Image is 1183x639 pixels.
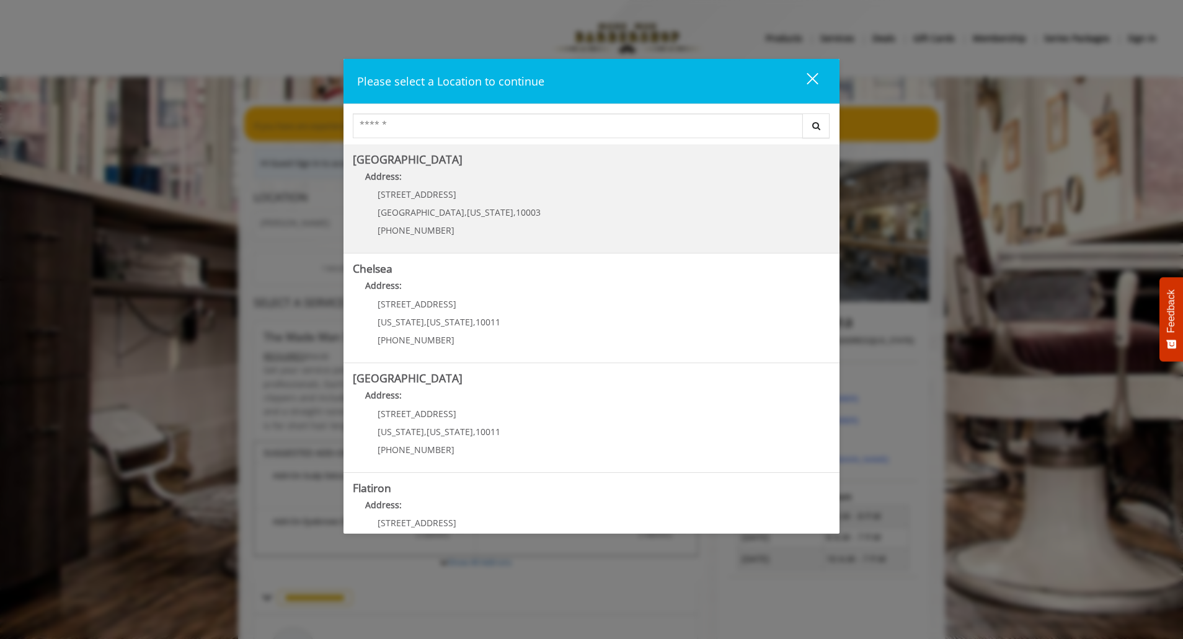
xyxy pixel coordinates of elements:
[353,261,392,276] b: Chelsea
[378,426,424,438] span: [US_STATE]
[513,206,516,218] span: ,
[427,426,473,438] span: [US_STATE]
[378,298,456,310] span: [STREET_ADDRESS]
[809,121,823,130] i: Search button
[353,113,803,138] input: Search Center
[473,426,476,438] span: ,
[464,206,467,218] span: ,
[1166,289,1177,333] span: Feedback
[467,206,513,218] span: [US_STATE]
[378,408,456,420] span: [STREET_ADDRESS]
[473,316,476,328] span: ,
[476,426,500,438] span: 10011
[353,371,463,386] b: [GEOGRAPHIC_DATA]
[353,480,391,495] b: Flatiron
[365,389,402,401] b: Address:
[365,170,402,182] b: Address:
[365,280,402,291] b: Address:
[353,152,463,167] b: [GEOGRAPHIC_DATA]
[378,517,456,529] span: [STREET_ADDRESS]
[784,68,826,94] button: close dialog
[424,316,427,328] span: ,
[365,499,402,511] b: Address:
[427,316,473,328] span: [US_STATE]
[378,224,454,236] span: [PHONE_NUMBER]
[792,72,817,90] div: close dialog
[378,316,424,328] span: [US_STATE]
[378,188,456,200] span: [STREET_ADDRESS]
[378,444,454,456] span: [PHONE_NUMBER]
[516,206,541,218] span: 10003
[424,426,427,438] span: ,
[353,113,830,144] div: Center Select
[1159,277,1183,361] button: Feedback - Show survey
[476,316,500,328] span: 10011
[378,206,464,218] span: [GEOGRAPHIC_DATA]
[357,74,544,89] span: Please select a Location to continue
[378,334,454,346] span: [PHONE_NUMBER]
